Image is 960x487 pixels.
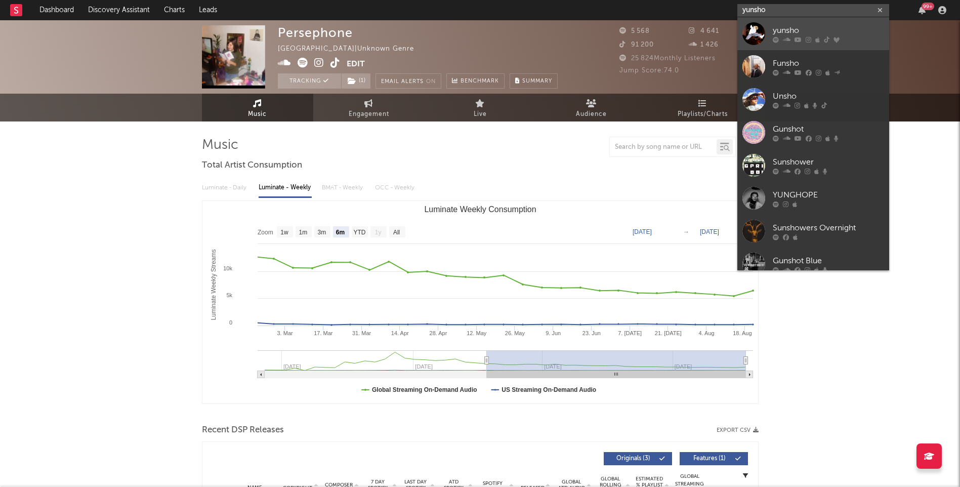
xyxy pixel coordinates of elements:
[919,6,926,14] button: 99+
[229,319,232,326] text: 0
[352,330,371,336] text: 31. Mar
[737,182,889,215] a: YUNGHOPE
[633,228,652,235] text: [DATE]
[278,43,426,55] div: [GEOGRAPHIC_DATA] | Unknown Genre
[280,229,288,236] text: 1w
[424,205,536,214] text: Luminate Weekly Consumption
[773,24,884,36] div: yunsho
[425,94,536,121] a: Live
[618,330,642,336] text: 7. [DATE]
[426,79,436,85] em: On
[336,229,344,236] text: 6m
[546,330,561,336] text: 9. Jun
[317,229,326,236] text: 3m
[737,83,889,116] a: Unsho
[773,123,884,135] div: Gunshot
[510,73,558,89] button: Summary
[737,215,889,248] a: Sunshowers Overnight
[202,159,302,172] span: Total Artist Consumption
[737,116,889,149] a: Gunshot
[347,58,365,70] button: Edit
[313,94,425,121] a: Engagement
[619,67,679,74] span: Jump Score: 74.0
[654,330,681,336] text: 21. [DATE]
[502,386,596,393] text: US Streaming On-Demand Audio
[210,250,217,320] text: Luminate Weekly Streams
[680,452,748,465] button: Features(1)
[375,73,441,89] button: Email AlertsOn
[737,149,889,182] a: Sunshower
[536,94,647,121] a: Audience
[773,255,884,267] div: Gunshot Blue
[467,330,487,336] text: 12. May
[619,42,654,48] span: 91 200
[391,330,408,336] text: 14. Apr
[689,28,719,34] span: 4 641
[678,108,728,120] span: Playlists/Charts
[700,228,719,235] text: [DATE]
[619,28,650,34] span: 5 568
[619,55,716,62] span: 25 824 Monthly Listeners
[299,229,307,236] text: 1m
[773,189,884,201] div: YUNGHOPE
[461,75,499,88] span: Benchmark
[922,3,934,10] div: 99 +
[773,90,884,102] div: Unsho
[610,456,657,462] span: Originals ( 3 )
[349,108,389,120] span: Engagement
[698,330,714,336] text: 4. Aug
[248,108,267,120] span: Music
[429,330,447,336] text: 28. Apr
[737,4,889,17] input: Search for artists
[773,222,884,234] div: Sunshowers Overnight
[393,229,399,236] text: All
[258,229,273,236] text: Zoom
[689,42,719,48] span: 1 426
[582,330,600,336] text: 23. Jun
[314,330,333,336] text: 17. Mar
[353,229,365,236] text: YTD
[686,456,733,462] span: Features ( 1 )
[277,330,293,336] text: 3. Mar
[223,265,232,271] text: 10k
[683,228,689,235] text: →
[474,108,487,120] span: Live
[226,292,232,298] text: 5k
[341,73,371,89] span: ( 1 )
[604,452,672,465] button: Originals(3)
[773,156,884,168] div: Sunshower
[342,73,370,89] button: (1)
[576,108,607,120] span: Audience
[202,201,758,403] svg: Luminate Weekly Consumption
[610,143,717,151] input: Search by song name or URL
[647,94,759,121] a: Playlists/Charts
[737,17,889,50] a: yunsho
[737,50,889,83] a: Funsho
[733,330,752,336] text: 18. Aug
[374,229,381,236] text: 1y
[278,25,353,40] div: Persephone
[505,330,525,336] text: 26. May
[522,78,552,84] span: Summary
[202,94,313,121] a: Music
[737,248,889,280] a: Gunshot Blue
[372,386,477,393] text: Global Streaming On-Demand Audio
[202,424,284,436] span: Recent DSP Releases
[278,73,341,89] button: Tracking
[773,57,884,69] div: Funsho
[259,179,312,196] div: Luminate - Weekly
[717,427,759,433] button: Export CSV
[446,73,505,89] a: Benchmark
